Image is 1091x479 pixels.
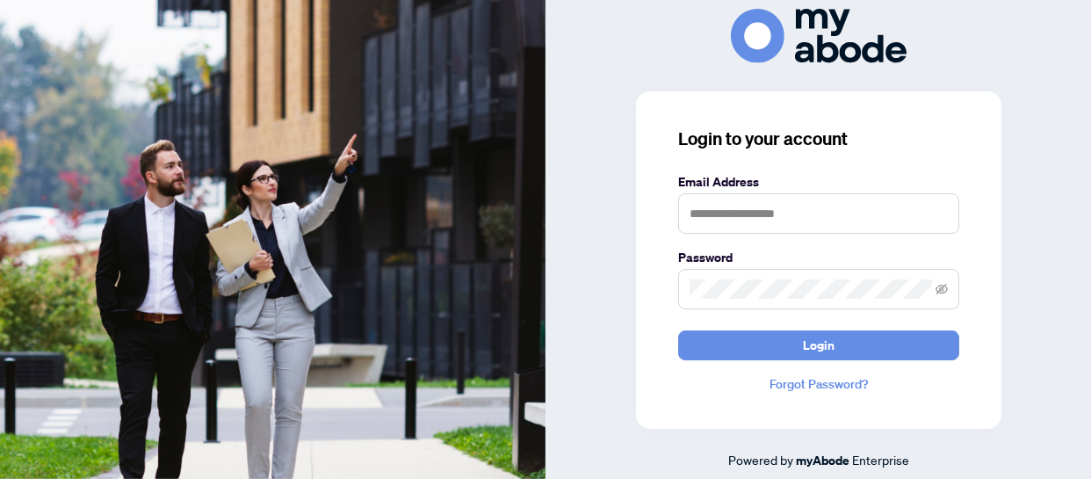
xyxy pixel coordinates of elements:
span: Enterprise [852,452,909,468]
button: Login [678,330,959,360]
span: eye-invisible [936,283,948,295]
span: Powered by [728,452,793,468]
h3: Login to your account [678,127,959,151]
label: Password [678,248,959,267]
a: Forgot Password? [678,374,959,394]
a: myAbode [796,451,849,470]
img: ma-logo [731,9,907,62]
span: Login [803,331,835,359]
label: Email Address [678,172,959,192]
